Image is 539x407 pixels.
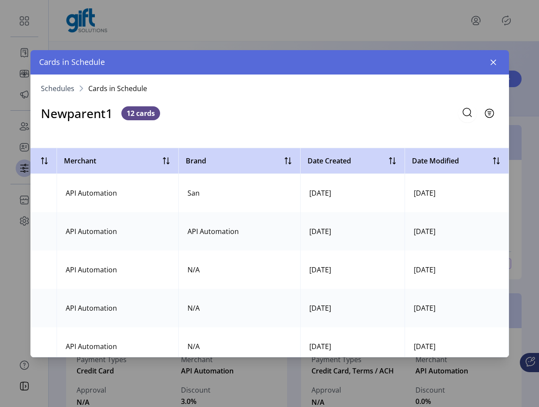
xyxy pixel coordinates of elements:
[57,174,178,212] td: API Automation
[41,85,74,92] a: Schedules
[300,174,405,212] td: [DATE]
[300,212,405,251] td: [DATE]
[39,56,105,68] span: Cards in Schedule
[458,104,476,122] input: Search
[41,104,113,122] h3: Newparent1
[57,327,178,366] td: API Automation
[405,174,509,212] td: [DATE]
[178,174,300,212] td: San
[57,212,178,251] td: API Automation
[405,289,509,327] td: [DATE]
[300,327,405,366] td: [DATE]
[178,289,300,327] td: N/A
[409,153,504,169] div: Date Modified
[300,289,405,327] td: [DATE]
[405,251,509,289] td: [DATE]
[183,153,296,169] div: Brand
[305,153,400,169] div: Date Created
[57,251,178,289] td: API Automation
[405,212,509,251] td: [DATE]
[480,104,499,122] button: Filter Button
[61,153,174,169] div: Merchant
[57,289,178,327] td: API Automation
[178,327,300,366] td: N/A
[88,85,147,92] span: Cards in Schedule
[405,327,509,366] td: [DATE]
[300,251,405,289] td: [DATE]
[178,212,300,251] td: API Automation
[121,106,160,120] span: 12 cards
[178,251,300,289] td: N/A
